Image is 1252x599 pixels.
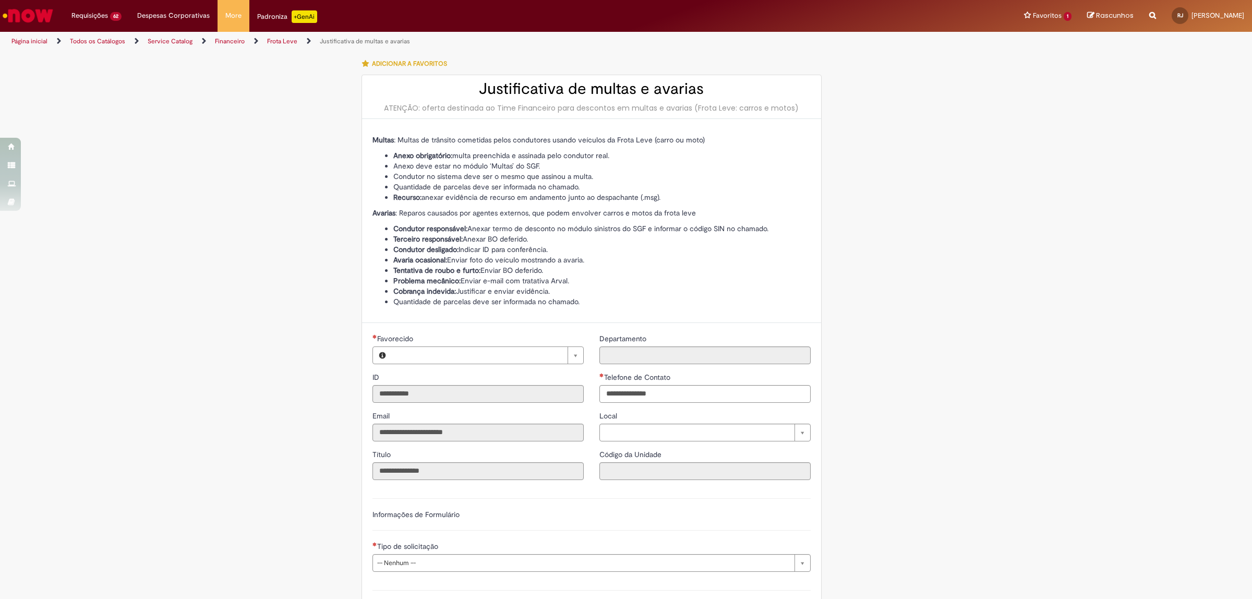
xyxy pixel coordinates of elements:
[393,182,811,192] li: Quantidade de parcelas deve ser informada no chamado.
[372,208,811,218] p: : Reparos causados por agentes externos, que podem envolver carros e motos da frota leve
[372,135,394,145] strong: Multas
[292,10,317,23] p: +GenAi
[372,103,811,113] div: ATENÇÃO: oferta destinada ao Time Financeiro para descontos em multas e avarias (Frota Leve: carr...
[372,135,811,145] p: : Multas de trânsito cometidas pelos condutores usando veículos da Frota Leve (carro ou moto)
[1087,11,1134,21] a: Rascunhos
[393,193,422,202] strong: Recurso:
[393,234,811,244] li: Anexar BO deferido.
[362,53,453,75] button: Adicionar a Favoritos
[393,276,461,285] strong: Problema mecânico:
[70,37,125,45] a: Todos os Catálogos
[393,286,811,296] li: Justificar e enviar evidência.
[1096,10,1134,20] span: Rascunhos
[1033,10,1062,21] span: Favoritos
[393,255,811,265] li: Enviar foto do veículo mostrando a avaria.
[148,37,192,45] a: Service Catalog
[372,208,395,218] strong: Avarias
[604,373,672,382] span: Telefone de Contato
[372,542,377,546] span: Necessários
[11,37,47,45] a: Página inicial
[393,265,811,275] li: Enviar BO deferido.
[71,10,108,21] span: Requisições
[393,224,467,233] strong: Condutor responsável:
[110,12,122,21] span: 62
[393,150,811,161] li: multa preenchida e assinada pelo condutor real.
[599,346,811,364] input: Departamento
[137,10,210,21] span: Despesas Corporativas
[377,542,440,551] span: Tipo de solicitação
[393,192,811,202] li: anexar evidência de recurso em andamento junto ao despachante (.msg).
[599,449,664,460] label: Somente leitura - Código da Unidade
[599,385,811,403] input: Telefone de Contato
[372,449,393,460] label: Somente leitura - Título
[392,347,583,364] a: Limpar campo Favorecido
[377,555,789,571] span: -- Nenhum --
[393,296,811,307] li: Quantidade de parcelas deve ser informada no chamado.
[599,424,811,441] a: Limpar campo Local
[599,462,811,480] input: Código da Unidade
[372,59,447,68] span: Adicionar a Favoritos
[393,266,480,275] strong: Tentativa de roubo e furto:
[599,450,664,459] span: Somente leitura - Código da Unidade
[372,373,381,382] span: Somente leitura - ID
[599,333,648,344] label: Somente leitura - Departamento
[215,37,245,45] a: Financeiro
[393,244,811,255] li: Indicar ID para conferência.
[225,10,242,21] span: More
[372,424,584,441] input: Email
[393,255,447,265] strong: Avaria ocasional:
[393,245,459,254] strong: Condutor desligado:
[372,462,584,480] input: Título
[393,223,811,234] li: Anexar termo de desconto no módulo sinistros do SGF e informar o código SIN no chamado.
[320,37,410,45] a: Justificativa de multas e avarias
[267,37,297,45] a: Frota Leve
[1177,12,1183,19] span: RJ
[372,372,381,382] label: Somente leitura - ID
[1064,12,1072,21] span: 1
[599,334,648,343] span: Somente leitura - Departamento
[599,373,604,377] span: Obrigatório Preenchido
[8,32,827,51] ul: Trilhas de página
[373,347,392,364] button: Favorecido, Visualizar este registro
[393,171,811,182] li: Condutor no sistema deve ser o mesmo que assinou a multa.
[372,510,460,519] label: Informações de Formulário
[1191,11,1244,20] span: [PERSON_NAME]
[393,286,456,296] strong: Cobrança indevida:
[1,5,55,26] img: ServiceNow
[599,411,619,421] span: Local
[372,385,584,403] input: ID
[377,334,415,343] span: Necessários - Favorecido
[393,161,811,171] li: Anexo deve estar no módulo ‘Multas’ do SGF.
[393,275,811,286] li: Enviar e-mail com tratativa Arval.
[257,10,317,23] div: Padroniza
[372,80,811,98] h2: Justificativa de multas e avarias
[372,411,392,421] label: Somente leitura - Email
[372,450,393,459] span: Somente leitura - Título
[372,334,377,339] span: Necessários
[393,234,463,244] strong: Terceiro responsável:
[393,151,452,160] strong: Anexo obrigatório:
